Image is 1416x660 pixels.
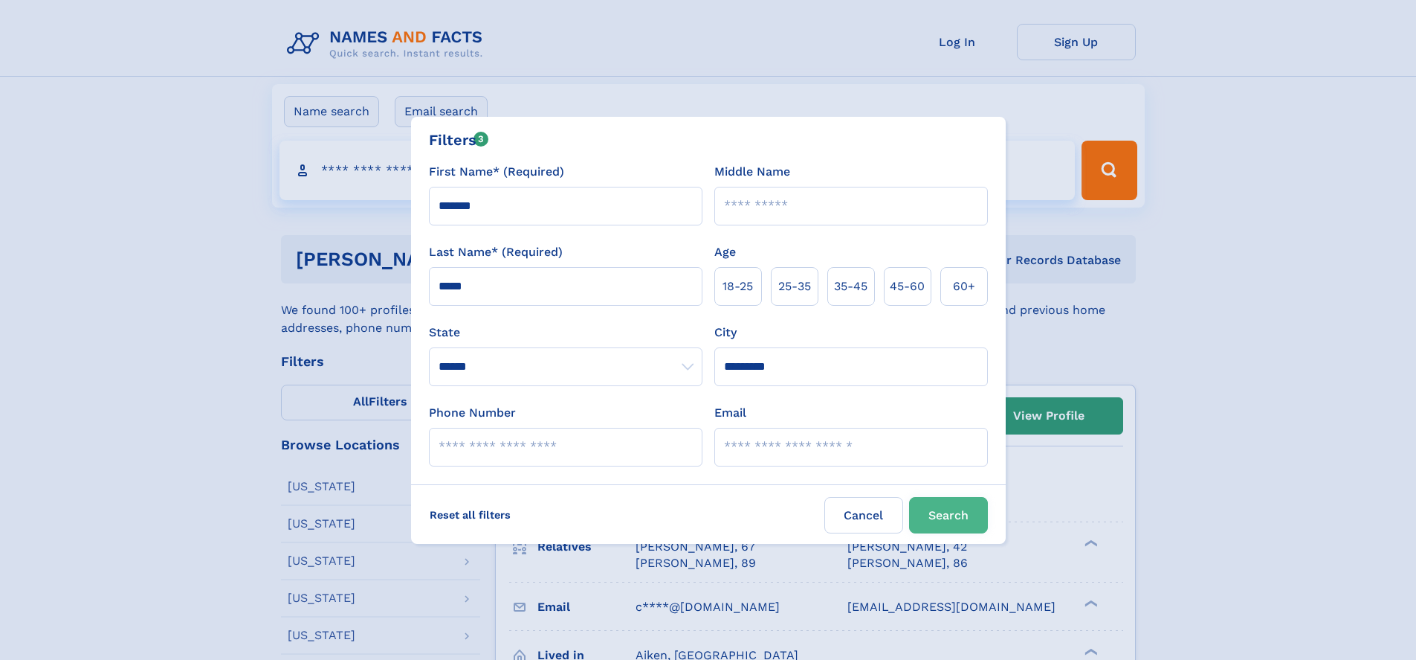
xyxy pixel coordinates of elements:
[890,278,925,295] span: 45‑60
[714,324,737,342] label: City
[429,129,489,151] div: Filters
[429,324,702,342] label: State
[714,404,746,422] label: Email
[429,163,564,181] label: First Name* (Required)
[834,278,867,295] span: 35‑45
[909,497,988,534] button: Search
[714,163,790,181] label: Middle Name
[778,278,811,295] span: 25‑35
[429,243,563,261] label: Last Name* (Required)
[429,404,516,422] label: Phone Number
[824,497,903,534] label: Cancel
[722,278,753,295] span: 18‑25
[953,278,975,295] span: 60+
[714,243,736,261] label: Age
[420,497,520,533] label: Reset all filters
